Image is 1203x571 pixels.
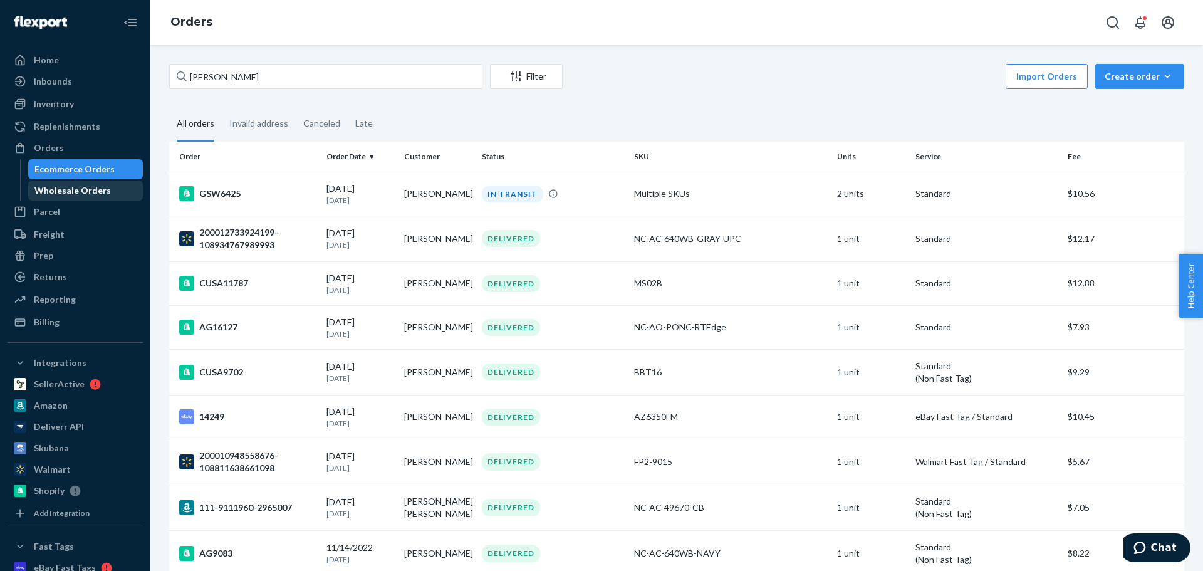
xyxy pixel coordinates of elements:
[326,418,394,429] p: [DATE]
[491,70,562,83] div: Filter
[326,406,394,429] div: [DATE]
[179,365,316,380] div: CUSA9702
[629,142,832,172] th: SKU
[1179,254,1203,318] button: Help Center
[1063,349,1184,395] td: $9.29
[1063,305,1184,349] td: $7.93
[634,456,827,468] div: FP2-9015
[34,98,74,110] div: Inventory
[477,142,629,172] th: Status
[482,453,540,470] div: DELIVERED
[634,411,827,423] div: AZ6350FM
[482,545,540,562] div: DELIVERED
[1063,485,1184,531] td: $7.05
[832,395,910,439] td: 1 unit
[1063,261,1184,305] td: $12.88
[915,187,1058,200] p: Standard
[34,540,74,553] div: Fast Tags
[179,449,316,474] div: 200010948558676-108811638661098
[482,186,543,202] div: IN TRANSIT
[8,506,143,521] a: Add Integration
[8,71,143,92] a: Inbounds
[399,305,477,349] td: [PERSON_NAME]
[832,216,910,261] td: 1 unit
[399,261,477,305] td: [PERSON_NAME]
[915,277,1058,290] p: Standard
[326,316,394,339] div: [DATE]
[34,508,90,518] div: Add Integration
[8,224,143,244] a: Freight
[34,184,111,197] div: Wholesale Orders
[8,50,143,70] a: Home
[915,541,1058,553] p: Standard
[34,206,60,218] div: Parcel
[8,374,143,394] a: SellerActive
[629,172,832,216] td: Multiple SKUs
[34,75,72,88] div: Inbounds
[326,227,394,250] div: [DATE]
[326,542,394,565] div: 11/14/2022
[179,500,316,515] div: 111-9111960-2965007
[118,10,143,35] button: Close Navigation
[832,439,910,485] td: 1 unit
[915,360,1058,372] p: Standard
[1063,395,1184,439] td: $10.45
[915,411,1058,423] p: eBay Fast Tag / Standard
[34,421,84,433] div: Deliverr API
[8,396,143,416] a: Amazon
[399,172,477,216] td: [PERSON_NAME]
[482,499,540,516] div: DELIVERED
[634,233,827,245] div: NC-AC-640WB-GRAY-UPC
[1063,142,1184,172] th: Fee
[915,508,1058,520] div: (Non Fast Tag)
[179,226,316,251] div: 200012733924199-108934767989993
[326,508,394,519] p: [DATE]
[326,272,394,295] div: [DATE]
[1155,10,1180,35] button: Open account menu
[8,246,143,266] a: Prep
[8,438,143,458] a: Skubana
[399,395,477,439] td: [PERSON_NAME]
[34,463,71,476] div: Walmart
[326,373,394,384] p: [DATE]
[326,182,394,206] div: [DATE]
[482,319,540,336] div: DELIVERED
[326,285,394,295] p: [DATE]
[8,267,143,287] a: Returns
[1063,216,1184,261] td: $12.17
[229,107,288,140] div: Invalid address
[179,186,316,201] div: GSW6425
[832,172,910,216] td: 2 units
[34,485,65,497] div: Shopify
[179,409,316,424] div: 14249
[326,554,394,565] p: [DATE]
[326,450,394,473] div: [DATE]
[915,321,1058,333] p: Standard
[160,4,222,41] ol: breadcrumbs
[404,151,472,162] div: Customer
[1128,10,1153,35] button: Open notifications
[326,496,394,519] div: [DATE]
[634,366,827,379] div: BBT16
[8,290,143,310] a: Reporting
[1105,70,1175,83] div: Create order
[1063,439,1184,485] td: $5.67
[1006,64,1088,89] button: Import Orders
[910,142,1063,172] th: Service
[28,159,143,179] a: Ecommerce Orders
[1100,10,1125,35] button: Open Search Box
[1095,64,1184,89] button: Create order
[169,142,321,172] th: Order
[321,142,399,172] th: Order Date
[34,399,68,412] div: Amazon
[915,553,1058,566] div: (Non Fast Tag)
[8,117,143,137] a: Replenishments
[634,501,827,514] div: NC-AC-49670-CB
[326,360,394,384] div: [DATE]
[915,456,1058,468] p: Walmart Fast Tag / Standard
[832,305,910,349] td: 1 unit
[8,537,143,557] button: Fast Tags
[34,54,59,66] div: Home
